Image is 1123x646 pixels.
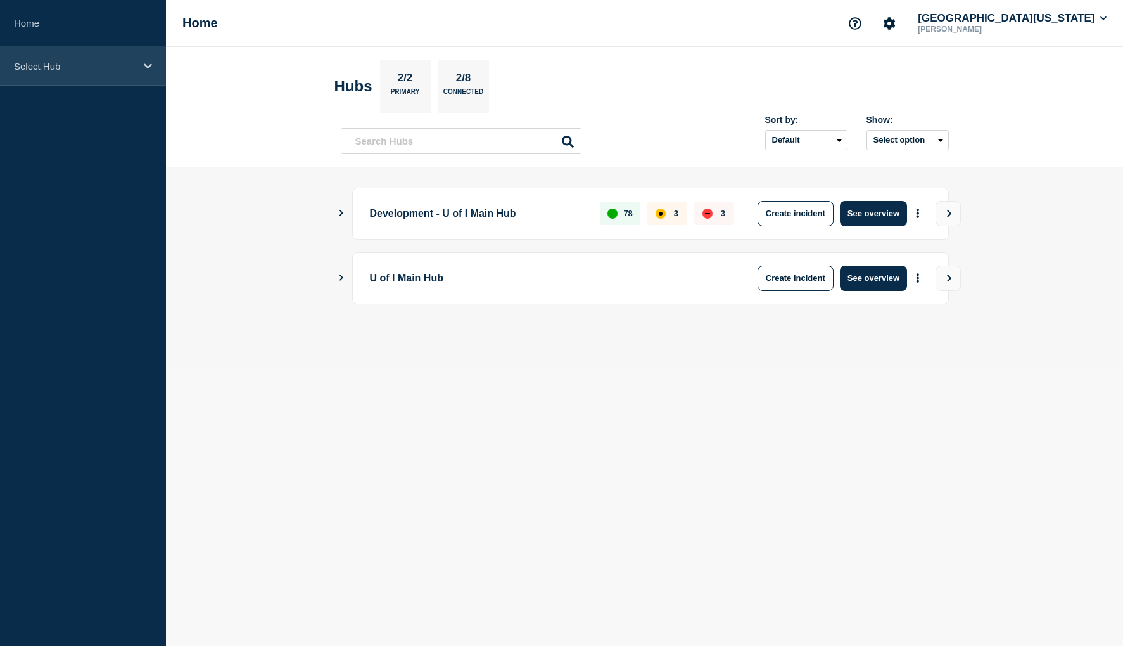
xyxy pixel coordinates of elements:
button: [GEOGRAPHIC_DATA][US_STATE] [915,12,1109,25]
input: Search Hubs [341,128,581,154]
button: View [936,201,961,226]
p: 3 [721,209,725,218]
button: View [936,266,961,291]
p: 78 [623,209,632,218]
button: Account settings [876,10,903,37]
div: down [702,209,713,219]
div: affected [656,209,666,219]
p: U of I Main Hub [370,266,720,291]
button: Show Connected Hubs [338,209,345,218]
h1: Home [182,16,218,30]
button: See overview [840,201,907,226]
p: Development - U of I Main Hub [370,201,586,226]
p: Connected [443,88,483,101]
p: [PERSON_NAME] [915,25,1047,34]
button: Create incident [758,266,834,291]
div: up [607,209,618,219]
button: More actions [910,202,926,225]
div: Sort by: [765,115,847,125]
button: More actions [910,266,926,290]
button: Support [842,10,868,37]
p: Select Hub [14,61,136,72]
button: Select option [866,130,949,150]
button: Create incident [758,201,834,226]
h2: Hubs [334,77,372,95]
button: See overview [840,266,907,291]
p: 2/8 [451,72,476,88]
button: Show Connected Hubs [338,273,345,283]
select: Sort by [765,130,847,150]
p: Primary [391,88,420,101]
p: 3 [674,209,678,218]
p: 2/2 [393,72,417,88]
div: Show: [866,115,949,125]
